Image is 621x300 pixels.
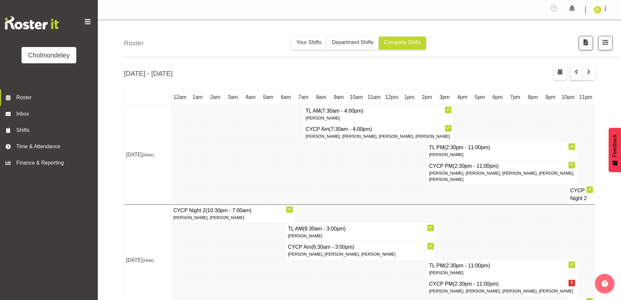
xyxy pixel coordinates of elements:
[303,226,346,231] span: (6:30am - 3:00pm)
[224,90,242,105] th: 3am
[206,90,224,105] th: 2am
[453,281,499,287] span: (2:30pm - 11:00pm)
[365,90,383,105] th: 11am
[570,187,593,202] h4: CYCP Night 2
[429,289,573,293] span: [PERSON_NAME], [PERSON_NAME], [PERSON_NAME], [PERSON_NAME]
[16,110,95,118] span: Inbox
[429,270,463,275] span: [PERSON_NAME]
[327,37,379,50] button: Department Shifts
[453,90,471,105] th: 4pm
[296,39,321,45] span: Your Shifts
[559,90,577,105] th: 10pm
[16,159,85,167] span: Finance & Reporting
[453,163,499,169] span: (2:30pm - 11:00pm)
[295,90,312,105] th: 7am
[173,207,292,214] h4: CYCP Night 2
[305,116,340,120] span: [PERSON_NAME]
[329,126,372,132] span: (7:30am - 4:00pm)
[142,258,154,263] span: (Hide)
[429,162,575,170] h4: CYCP PM
[429,144,575,151] h4: TL PM
[305,134,450,139] span: [PERSON_NAME], [PERSON_NAME], [PERSON_NAME], [PERSON_NAME]
[471,90,489,105] th: 5pm
[288,233,322,238] span: [PERSON_NAME]
[124,68,172,78] h2: [DATE] - [DATE]
[142,152,154,157] span: (Hide)
[5,16,59,29] img: Rosterit website logo
[124,105,171,204] td: [DATE]
[16,94,95,102] span: Roster
[489,90,506,105] th: 6pm
[601,280,608,287] img: help-xxl-2.png
[401,90,418,105] th: 1pm
[330,90,347,105] th: 9am
[288,243,434,251] h4: CYCP Am
[312,90,330,105] th: 8am
[594,6,601,14] img: jay-lowe9524.jpg
[206,208,252,213] span: (10:30pm - 7:00am)
[542,90,559,105] th: 9pm
[311,244,354,250] span: (6:30am - 3:00pm)
[598,36,613,50] button: Filter Shifts
[429,262,575,270] h4: TL PM
[171,90,189,105] th: 12am
[429,152,463,157] span: [PERSON_NAME]
[347,90,365,105] th: 10am
[16,143,85,150] span: Time & Attendance
[288,252,395,257] span: [PERSON_NAME], [PERSON_NAME], [PERSON_NAME]
[383,90,400,105] th: 12pm
[609,128,621,172] button: Feedback - Show survey
[384,39,421,45] span: Company Shifts
[173,215,244,220] span: [PERSON_NAME], [PERSON_NAME]
[320,108,363,114] span: (7:30am - 4:00pm)
[305,107,451,115] h4: TL AM
[28,50,70,60] div: Cholmondeley
[444,263,490,268] span: (2:30pm - 11:00pm)
[611,134,619,157] span: Feedback
[436,90,453,105] th: 3pm
[444,145,490,150] span: (2:30pm - 11:00pm)
[259,90,277,105] th: 5am
[429,280,575,288] h4: CYCP PM
[277,90,295,105] th: 6am
[418,90,436,105] th: 2pm
[242,90,259,105] th: 4am
[554,67,566,80] button: Select a specific date within the roster.
[524,90,541,105] th: 8pm
[506,90,524,105] th: 7pm
[288,225,434,233] h4: TL AM
[579,36,593,50] button: Download a PDF of the roster according to the set date range.
[189,90,206,105] th: 1am
[379,37,426,50] button: Company Shifts
[16,126,85,134] span: Shifts
[291,37,327,50] button: Your Shifts
[305,125,451,133] h4: CYCP Am
[577,90,595,105] th: 11pm
[429,171,574,182] span: [PERSON_NAME], [PERSON_NAME], [PERSON_NAME], [PERSON_NAME], [PERSON_NAME]
[124,38,144,48] h4: Roster
[332,39,374,45] span: Department Shifts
